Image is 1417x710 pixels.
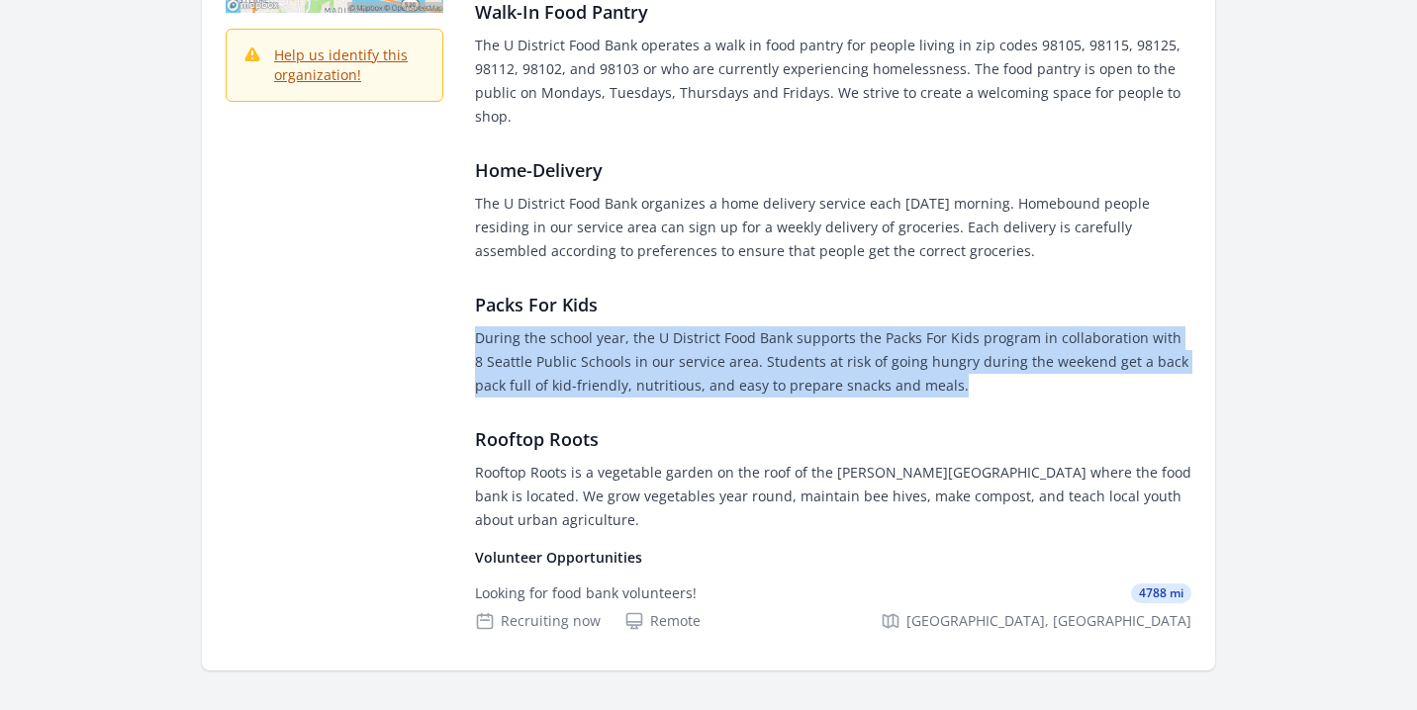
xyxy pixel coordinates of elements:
div: Looking for food bank volunteers! [475,583,697,603]
h3: Packs For Kids [475,291,1191,318]
p: The U District Food Bank organizes a home delivery service each [DATE] morning. Homebound people ... [475,192,1191,263]
h4: Volunteer Opportunities [475,548,1191,568]
div: Recruiting now [475,611,601,631]
p: Rooftop Roots is a vegetable garden on the roof of the [PERSON_NAME][GEOGRAPHIC_DATA] where the f... [475,461,1191,532]
a: Looking for food bank volunteers! 4788 mi Recruiting now Remote [GEOGRAPHIC_DATA], [GEOGRAPHIC_DATA] [467,568,1199,647]
h3: Rooftop Roots [475,425,1191,453]
span: 4788 mi [1131,583,1191,603]
span: [GEOGRAPHIC_DATA], [GEOGRAPHIC_DATA] [906,611,1191,631]
a: Help us identify this organization! [274,45,408,84]
h3: Home-Delivery [475,156,1191,184]
div: Remote [624,611,701,631]
p: The U District Food Bank operates a walk in food pantry for people living in zip codes 98105, 981... [475,34,1191,129]
p: During the school year, the U District Food Bank supports the Packs For Kids program in collabora... [475,326,1191,398]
